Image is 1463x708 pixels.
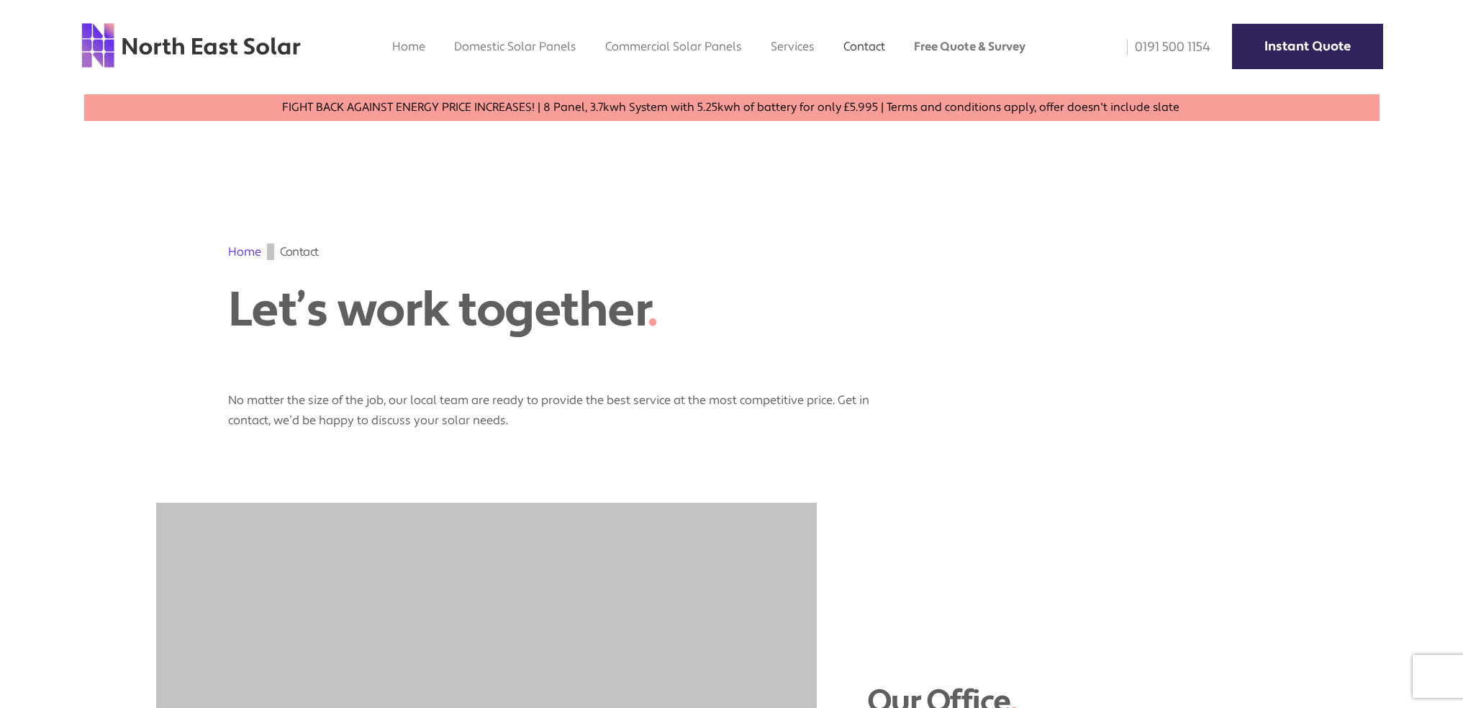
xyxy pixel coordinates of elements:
[914,39,1025,54] a: Free Quote & Survey
[228,376,876,431] p: No matter the size of the job, our local team are ready to provide the best service at the most c...
[454,39,576,54] a: Domestic Solar Panels
[605,39,742,54] a: Commercial Solar Panels
[228,282,768,339] h1: Let’s work together
[81,22,302,69] img: north east solar logo
[1117,39,1210,55] a: 0191 500 1154
[1232,24,1383,69] a: Instant Quote
[843,39,885,54] a: Contact
[1127,39,1128,55] img: phone icon
[647,279,658,341] span: .
[392,39,425,54] a: Home
[228,244,261,259] a: Home
[280,243,319,260] span: Contact
[267,243,274,260] img: gif;base64,R0lGODdhAQABAPAAAMPDwwAAACwAAAAAAQABAAACAkQBADs=
[771,39,815,54] a: Services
